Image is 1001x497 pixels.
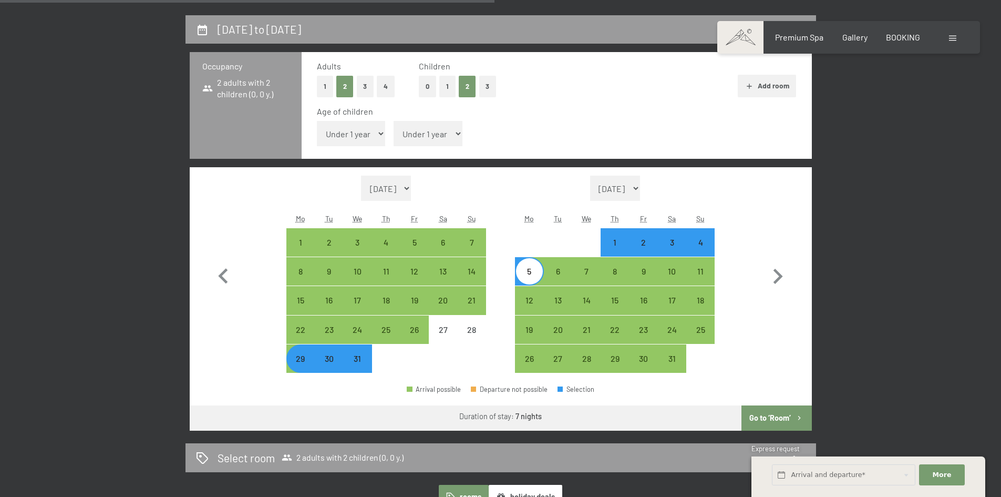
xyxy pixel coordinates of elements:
button: 1 [317,76,333,97]
div: 5 [516,267,542,293]
div: 10 [659,267,685,293]
div: 31 [344,354,370,381]
div: 30 [316,354,342,381]
div: 7 [458,238,484,265]
div: Wed Jan 14 2026 [572,286,601,315]
div: 18 [687,296,714,322]
div: Tue Dec 02 2025 [315,228,343,257]
span: 2 adults with 2 children (0, 0 y.) [282,452,404,463]
abbr: Friday [640,214,647,223]
div: 26 [516,354,542,381]
span: 2 adults with 2 children (0, 0 y.) [202,77,289,100]
div: Tue Dec 09 2025 [315,257,343,286]
div: 12 [401,267,428,293]
div: 4 [687,238,714,265]
div: Arrival possible [286,286,315,315]
div: Arrival possible [658,257,686,286]
abbr: Sunday [696,214,705,223]
div: 3 [344,238,370,265]
div: 4 [373,238,399,265]
div: Sun Dec 14 2025 [457,257,486,286]
div: 15 [287,296,314,322]
div: 18 [373,296,399,322]
span: Gallery [842,32,868,42]
div: Mon Dec 22 2025 [286,316,315,344]
div: Arrival possible [372,286,400,315]
div: Arrival possible [400,286,429,315]
div: Arrival possible [515,257,543,286]
div: Arrival possible [658,228,686,257]
a: BOOKING [886,32,920,42]
div: Selection [558,386,594,393]
div: Arrival possible [544,257,572,286]
div: 28 [458,326,484,352]
div: Sun Jan 18 2026 [686,286,715,315]
div: 17 [344,296,370,322]
div: Arrival possible [601,344,629,373]
div: Arrival possible [686,286,715,315]
div: 29 [287,354,314,381]
div: Sun Jan 04 2026 [686,228,715,257]
div: 6 [545,267,571,293]
div: Wed Jan 07 2026 [572,257,601,286]
div: 11 [687,267,714,293]
div: 21 [458,296,484,322]
div: Sun Jan 25 2026 [686,316,715,344]
div: Arrival possible [544,316,572,344]
div: 5 [401,238,428,265]
div: Arrival possible [629,344,657,373]
div: 14 [573,296,600,322]
abbr: Tuesday [325,214,333,223]
span: Children [419,61,450,71]
span: Adults [317,61,341,71]
div: Arrival possible [686,228,715,257]
button: 2 [336,76,354,97]
div: Mon Jan 19 2026 [515,316,543,344]
div: 22 [602,326,628,352]
a: Premium Spa [775,32,823,42]
div: Sat Dec 06 2025 [429,228,457,257]
abbr: Saturday [668,214,676,223]
div: Mon Dec 29 2025 [286,344,315,373]
div: Arrival possible [343,316,371,344]
div: Arrival possible [572,286,601,315]
div: 16 [316,296,342,322]
div: Tue Jan 27 2026 [544,344,572,373]
div: Sat Dec 20 2025 [429,286,457,315]
button: 4 [377,76,395,97]
div: Arrival possible [572,344,601,373]
div: 24 [344,326,370,352]
div: 8 [602,267,628,293]
div: Arrival possible [601,286,629,315]
div: Fri Dec 26 2025 [400,316,429,344]
div: Arrival not possible [429,316,457,344]
div: Tue Jan 20 2026 [544,316,572,344]
div: 28 [573,354,600,381]
div: Sun Dec 28 2025 [457,316,486,344]
div: Mon Jan 05 2026 [515,257,543,286]
abbr: Wednesday [353,214,362,223]
div: Arrival possible [429,228,457,257]
div: 30 [630,354,656,381]
div: Arrival not possible [457,316,486,344]
div: 13 [545,296,571,322]
div: 17 [659,296,685,322]
div: 26 [401,326,428,352]
div: 27 [430,326,456,352]
button: 1 [439,76,456,97]
div: Sat Jan 17 2026 [658,286,686,315]
div: Thu Dec 18 2025 [372,286,400,315]
div: Wed Dec 31 2025 [343,344,371,373]
div: 9 [630,267,656,293]
div: 13 [430,267,456,293]
button: 3 [357,76,374,97]
div: Sat Jan 24 2026 [658,316,686,344]
abbr: Saturday [439,214,447,223]
div: Arrival possible [315,257,343,286]
abbr: Monday [524,214,534,223]
div: 8 [287,267,314,293]
div: Arrival possible [286,257,315,286]
div: 2 [630,238,656,265]
div: Mon Jan 26 2026 [515,344,543,373]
